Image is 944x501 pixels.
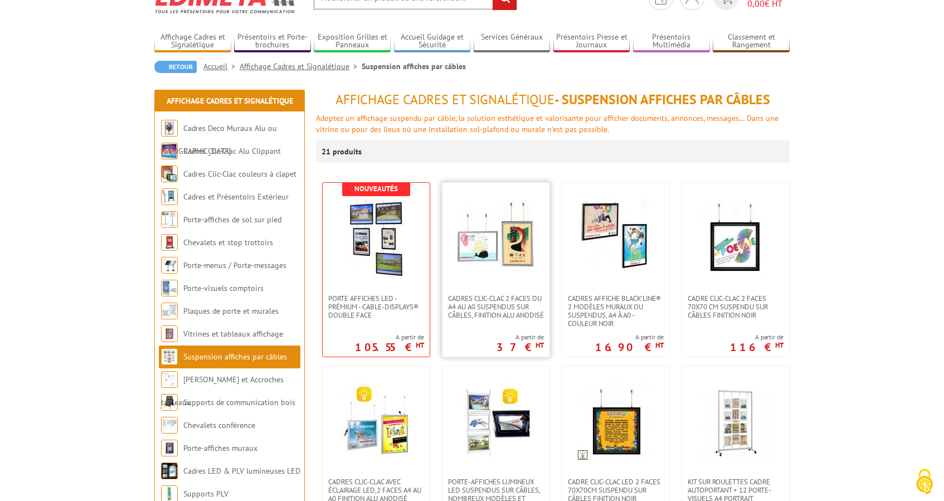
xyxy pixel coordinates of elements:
[183,260,286,270] a: Porte-menus / Porte-messages
[234,32,311,51] a: Présentoirs et Porte-brochures
[161,280,178,296] img: Porte-visuels comptoirs
[183,489,228,499] a: Supports PLV
[730,333,784,342] span: A partir de
[553,32,630,51] a: Présentoirs Presse et Journaux
[335,91,554,108] span: Affichage Cadres et Signalétique
[154,61,197,73] a: Retour
[183,283,264,293] a: Porte-visuels comptoirs
[337,383,415,461] img: Cadres clic-clac avec éclairage LED,2 Faces A4 au A0 finition Alu Anodisé
[316,113,778,134] font: Adoptez un affichage suspendu par câble, la solution esthétique et valorisante pour afficher docu...
[161,234,178,251] img: Chevalets et stop trottoirs
[633,32,710,51] a: Présentoirs Multimédia
[448,294,544,319] span: Cadres Clic-Clac 2 faces du A4 au A0 suspendus sur câbles, finition alu anodisé
[337,200,415,278] img: Porte Affiches LED - Prémium - Cable-Displays® Double face
[577,383,655,461] img: Cadre Clic-Clac LED 2 faces 70x70cm suspendu sur câbles finition noir
[355,344,424,351] p: 105.55 €
[183,443,257,453] a: Porte-affiches muraux
[328,294,424,319] span: Porte Affiches LED - Prémium - Cable-Displays® Double face
[183,352,287,362] a: Suspension affiches par câbles
[183,466,300,476] a: Cadres LED & PLV lumineuses LED
[183,192,289,202] a: Cadres et Présentoirs Extérieur
[161,348,178,365] img: Suspension affiches par câbles
[442,294,549,319] a: Cadres Clic-Clac 2 faces du A4 au A0 suspendus sur câbles, finition alu anodisé
[730,344,784,351] p: 116 €
[161,440,178,456] img: Porte-affiches muraux
[536,341,544,350] sup: HT
[497,344,544,351] p: 37 €
[183,397,295,407] a: Supports de communication bois
[240,61,362,71] a: Affichage Cadres et Signalétique
[183,215,281,225] a: Porte-affiches de sol sur pied
[595,344,664,351] p: 16.90 €
[183,169,296,179] a: Cadres Clic-Clac couleurs à clapet
[161,371,178,388] img: Cimaises et Accroches tableaux
[314,32,391,51] a: Exposition Grilles et Panneaux
[161,303,178,319] img: Plaques de porte et murales
[183,420,255,430] a: Chevalets conférence
[457,383,535,461] img: Porte-affiches lumineux LED suspendus sur câbles, nombreux modèles et formats
[775,341,784,350] sup: HT
[183,329,283,339] a: Vitrines et tableaux affichage
[688,294,784,319] span: Cadre Clic-Clac 2 faces 70x70 cm suspendu sur câbles finition noir
[355,333,424,342] span: A partir de
[161,166,178,182] img: Cadres Clic-Clac couleurs à clapet
[161,188,178,205] img: Cadres et Présentoirs Extérieur
[354,184,398,193] b: Nouveautés
[568,294,664,328] span: Cadres affiche Black’Line® 2 modèles muraux ou suspendus, A4 à A0 - couleur noir
[362,61,466,72] li: Suspension affiches par câbles
[697,383,775,461] img: Kit sur roulettes cadre autoportant + 12 porte-visuels A4 Portrait
[322,140,363,163] p: 21 produits
[713,32,790,51] a: Classement et Rangement
[416,341,424,350] sup: HT
[154,32,231,51] a: Affichage Cadres et Signalétique
[577,200,655,278] img: Cadres affiche Black’Line® 2 modèles muraux ou suspendus, A4 à A0 - couleur noir
[161,463,178,479] img: Cadres LED & PLV lumineuses LED
[161,211,178,228] img: Porte-affiches de sol sur pied
[161,120,178,137] img: Cadres Deco Muraux Alu ou Bois
[911,468,938,495] img: Cookies (fenêtre modale)
[562,294,669,328] a: Cadres affiche Black’Line® 2 modèles muraux ou suspendus, A4 à A0 - couleur noir
[697,200,775,278] img: Cadre Clic-Clac 2 faces 70x70 cm suspendu sur câbles finition noir
[161,123,277,156] a: Cadres Deco Muraux Alu ou [GEOGRAPHIC_DATA]
[682,294,789,319] a: Cadre Clic-Clac 2 faces 70x70 cm suspendu sur câbles finition noir
[183,237,273,247] a: Chevalets et stop trottoirs
[161,257,178,274] img: Porte-menus / Porte-messages
[474,32,551,51] a: Services Généraux
[595,333,664,342] span: A partir de
[394,32,471,51] a: Accueil Guidage et Sécurité
[905,463,944,501] button: Cookies (fenêtre modale)
[183,146,281,156] a: Cadres Clic-Clac Alu Clippant
[161,417,178,434] img: Chevalets conférence
[655,341,664,350] sup: HT
[167,96,293,106] a: Affichage Cadres et Signalétique
[183,306,279,316] a: Plaques de porte et murales
[316,93,790,107] h1: - Suspension affiches par câbles
[323,294,430,319] a: Porte Affiches LED - Prémium - Cable-Displays® Double face
[457,200,535,278] img: Cadres Clic-Clac 2 faces du A4 au A0 suspendus sur câbles, finition alu anodisé
[161,325,178,342] img: Vitrines et tableaux affichage
[497,333,544,342] span: A partir de
[161,374,284,407] a: [PERSON_NAME] et Accroches tableaux
[203,61,240,71] a: Accueil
